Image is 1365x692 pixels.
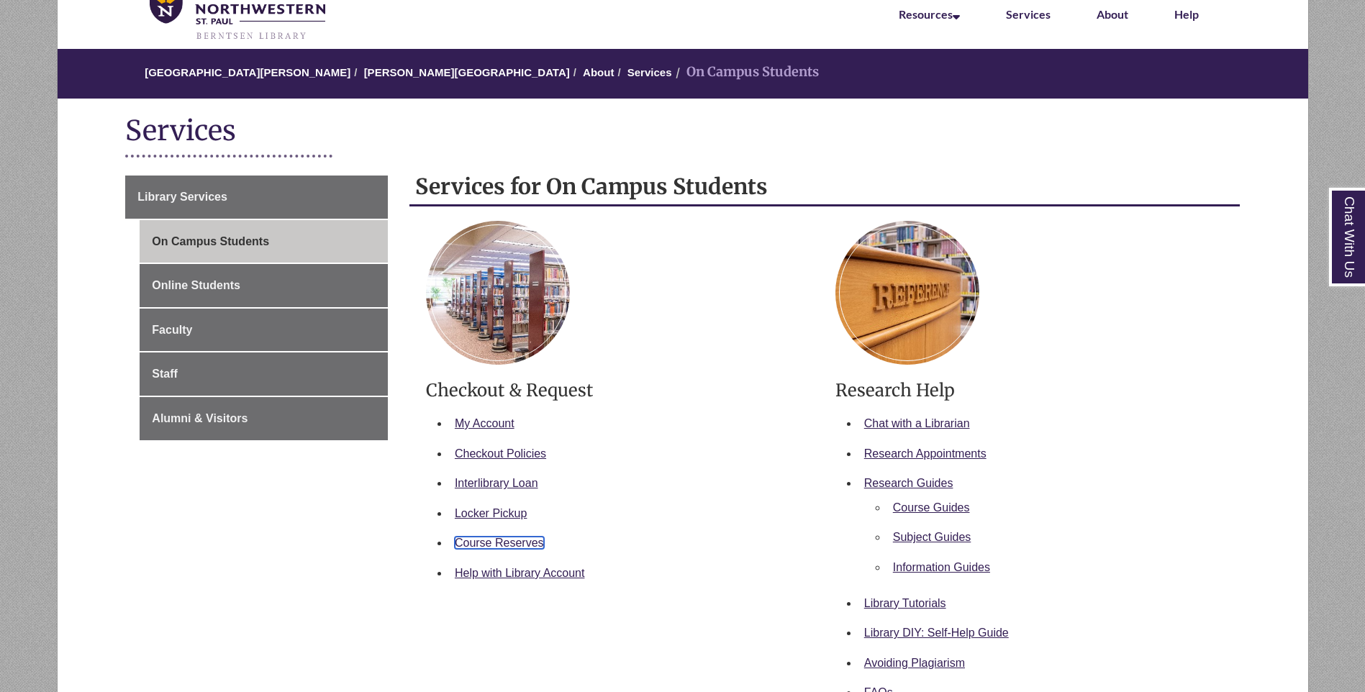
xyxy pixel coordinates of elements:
[455,507,527,519] a: Locker Pickup
[125,176,388,219] a: Library Services
[864,597,946,609] a: Library Tutorials
[140,352,388,396] a: Staff
[140,220,388,263] a: On Campus Students
[455,567,585,579] a: Help with Library Account
[1174,7,1199,21] a: Help
[835,379,1223,401] h3: Research Help
[455,447,546,460] a: Checkout Policies
[893,531,971,543] a: Subject Guides
[145,66,350,78] a: [GEOGRAPHIC_DATA][PERSON_NAME]
[455,477,538,489] a: Interlibrary Loan
[125,113,1239,151] h1: Services
[864,477,953,489] a: Research Guides
[864,447,987,460] a: Research Appointments
[426,379,814,401] h3: Checkout & Request
[672,62,819,83] li: On Campus Students
[864,657,965,669] a: Avoiding Plagiarism
[1006,7,1051,21] a: Services
[893,501,970,514] a: Course Guides
[125,176,388,440] div: Guide Page Menu
[455,417,514,429] a: My Account
[140,264,388,307] a: Online Students
[899,7,960,21] a: Resources
[864,627,1009,639] a: Library DIY: Self-Help Guide
[137,191,227,203] span: Library Services
[409,168,1240,206] h2: Services for On Campus Students
[455,537,544,549] a: Course Reserves
[627,66,672,78] a: Services
[893,561,990,573] a: Information Guides
[583,66,614,78] a: About
[140,309,388,352] a: Faculty
[140,397,388,440] a: Alumni & Visitors
[364,66,570,78] a: [PERSON_NAME][GEOGRAPHIC_DATA]
[1097,7,1128,21] a: About
[864,417,970,429] a: Chat with a Librarian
